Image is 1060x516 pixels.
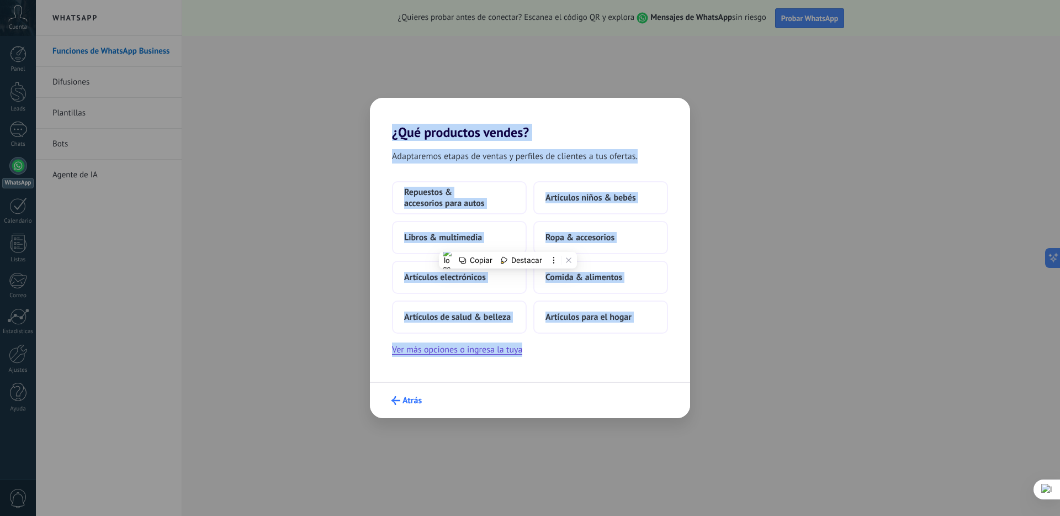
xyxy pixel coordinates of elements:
span: Repuestos & accesorios para autos [404,187,515,209]
span: Libros & multimedia [404,232,482,243]
button: Artículos para el hogar [533,301,668,334]
span: Comida & alimentos [545,272,622,283]
span: Adaptaremos etapas de ventas y perfiles de clientes a tus ofertas. [392,149,638,164]
button: Comida & alimentos [533,261,668,294]
button: Repuestos & accesorios para autos [392,181,527,214]
button: Ver más opciones o ingresa la tuya [392,343,522,357]
button: Atrás [386,391,427,410]
span: Artículos niños & bebés [545,192,636,203]
span: Artículos electrónicos [404,272,486,283]
button: Artículos niños & bebés [533,181,668,214]
button: Artículos de salud & belleza [392,301,527,334]
h2: ¿Qué productos vendes? [370,98,690,140]
button: Ropa & accesorios [533,221,668,254]
span: Artículos de salud & belleza [404,312,511,323]
span: Ropa & accesorios [545,232,614,243]
button: Artículos electrónicos [392,261,527,294]
button: Libros & multimedia [392,221,527,254]
span: Atrás [402,397,422,404]
span: Artículos para el hogar [545,312,632,323]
